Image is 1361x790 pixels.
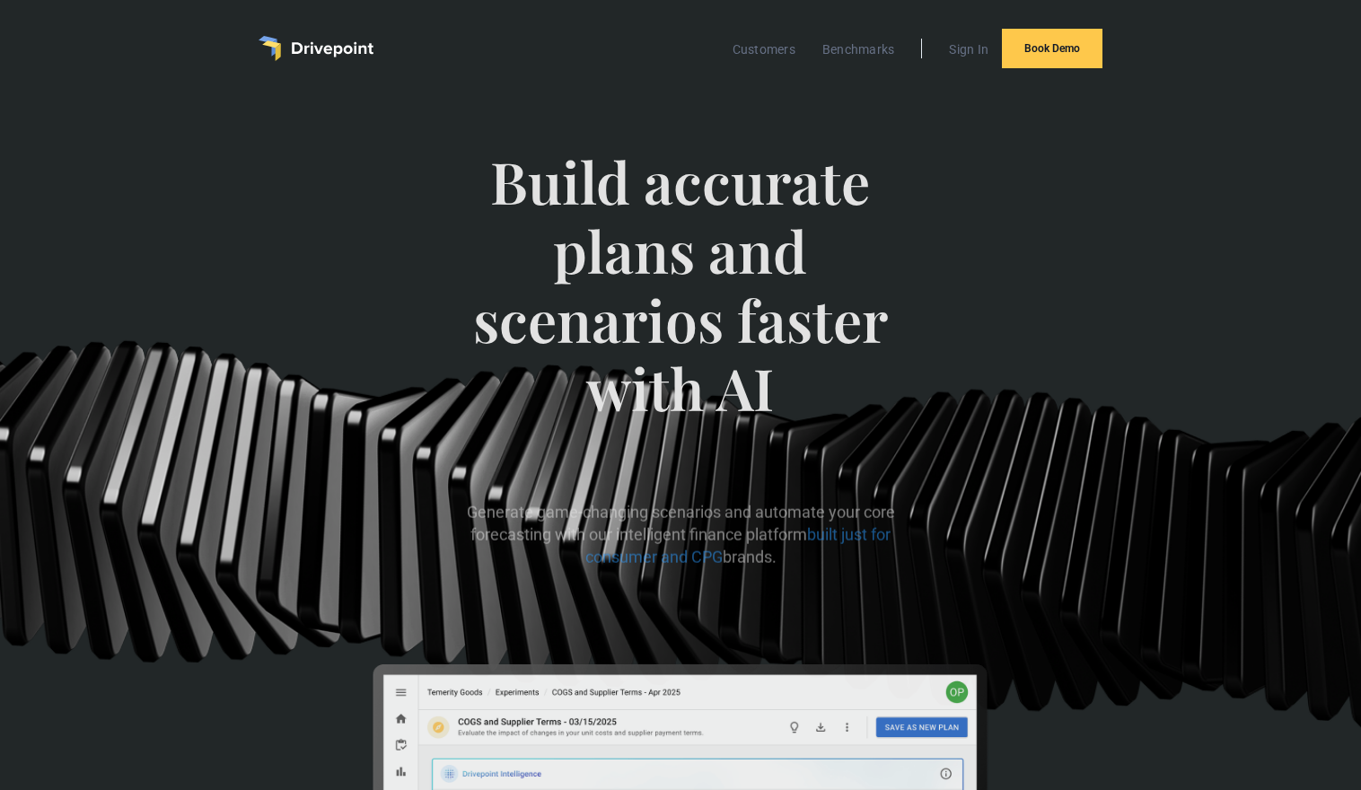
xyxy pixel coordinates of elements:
p: Generate game-changing scenarios and automate your core forecasting with our intelligent finance ... [449,501,913,569]
a: Book Demo [1002,29,1102,68]
a: Benchmarks [813,38,904,61]
span: built just for consumer and CPG [584,525,891,566]
span: Build accurate plans and scenarios faster with AI [449,147,913,459]
a: Customers [724,38,804,61]
a: Sign In [940,38,997,61]
a: home [259,36,373,61]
